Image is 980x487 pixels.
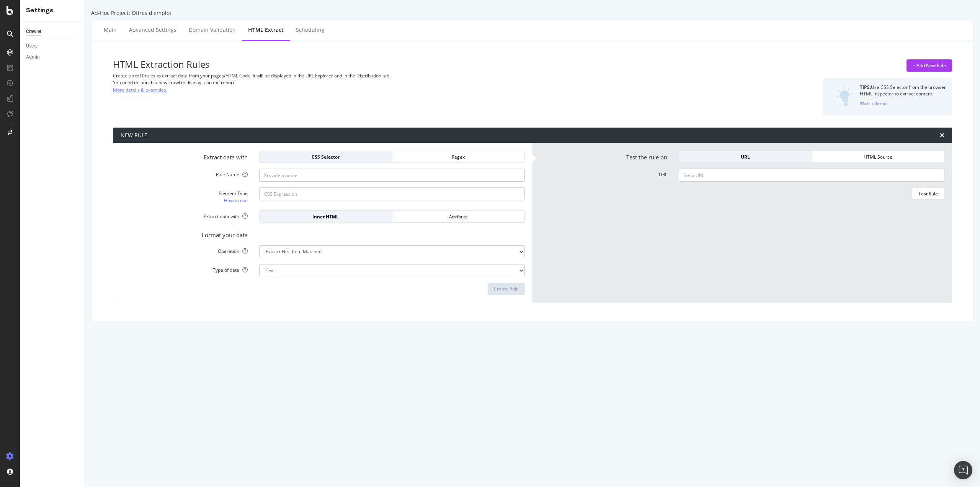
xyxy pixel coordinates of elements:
[812,151,945,163] button: HTML Source
[129,26,176,34] div: Advanced Settings
[224,197,248,205] a: How to use
[954,461,972,479] div: Open Intercom Messenger
[918,190,938,197] div: Test Rule
[91,9,974,17] div: Ad-Hoc Project: Offres d'emploi
[115,210,253,220] label: Extract data with
[912,187,944,200] button: Test Rule
[115,151,253,161] label: Extract data with
[940,132,944,138] div: times
[115,245,253,254] label: Operation
[679,169,944,182] input: Set a URL
[259,187,525,200] input: CSS Expression
[259,169,525,182] input: Provide a name
[104,26,117,34] div: Main
[26,42,38,50] div: Users
[259,151,392,163] button: CSS Selector
[26,53,40,61] div: Admin
[266,154,386,160] div: CSS Selector
[860,90,946,97] div: HTML inspector to extract content.
[860,84,871,90] strong: TIPS:
[189,26,236,34] div: Domain Validation
[860,100,887,107] div: Watch demo
[115,228,253,239] label: Format your data
[818,154,938,160] div: HTML Source
[259,210,392,223] button: Inner HTML
[121,131,147,139] div: NEW RULE
[296,26,325,34] div: Scheduling
[494,285,519,292] div: Create Rule
[121,190,248,197] div: Element Type
[399,213,519,220] div: Attribute
[115,169,253,178] label: Rule Name
[392,210,525,223] button: Attribute
[488,283,525,295] button: Create Rule
[26,28,41,36] div: Crawler
[906,59,952,72] button: + Add New Rule
[399,154,519,160] div: Regex
[913,62,946,69] div: + Add New Rule
[113,79,668,86] div: You need to launch a new crawl to display it on the report.
[113,72,668,79] div: Create up to 10 rules to extract data from your pages/HTML Code. It will be displayed in the URL ...
[534,151,673,161] label: Test the rule on
[113,86,167,94] a: More details & examples.
[860,97,887,109] button: Watch demo
[534,169,673,178] label: URL
[860,84,946,90] div: Use CSS Selector from the browser
[115,264,253,273] label: Type of data
[392,151,525,163] button: Regex
[685,154,805,160] div: URL
[26,6,78,15] div: Settings
[26,53,79,61] a: Admin
[113,59,668,69] h3: HTML Extraction Rules
[248,26,284,34] div: HTML Extract
[26,42,79,50] a: Users
[679,151,812,163] button: URL
[836,87,853,107] img: DZQOUYU0WpgAAAAASUVORK5CYII=
[26,28,79,36] a: Crawler
[266,213,386,220] div: Inner HTML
